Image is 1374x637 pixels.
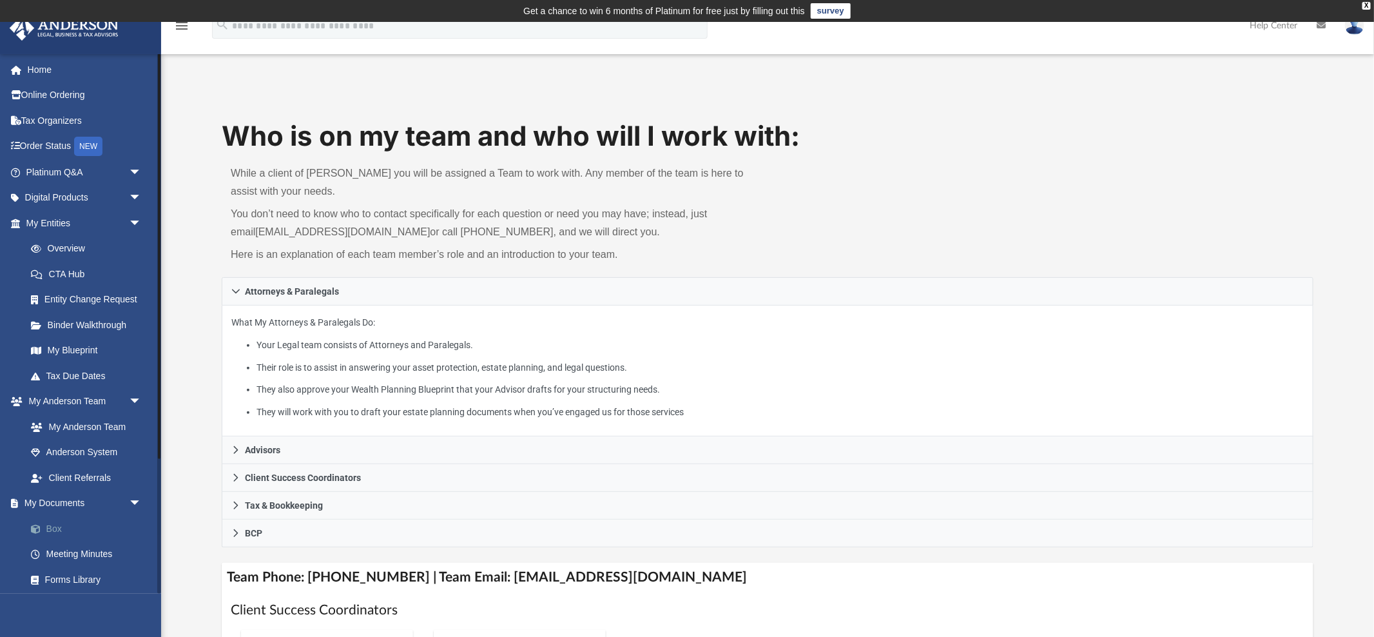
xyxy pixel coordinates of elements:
[245,446,280,455] span: Advisors
[1345,16,1364,35] img: User Pic
[222,436,1313,464] a: Advisors
[245,473,361,482] span: Client Success Coordinators
[1362,2,1371,10] div: close
[18,440,155,465] a: Anderson System
[129,159,155,186] span: arrow_drop_down
[129,210,155,237] span: arrow_drop_down
[231,205,759,241] p: You don’t need to know who to contact specifically for each question or need you may have; instea...
[811,3,851,19] a: survey
[9,210,161,236] a: My Entitiesarrow_drop_down
[245,501,323,510] span: Tax & Bookkeeping
[231,315,1304,420] p: What My Attorneys & Paralegals Do:
[222,492,1313,520] a: Tax & Bookkeeping
[231,164,759,201] p: While a client of [PERSON_NAME] you will be assigned a Team to work with. Any member of the team ...
[222,563,1313,592] h4: Team Phone: [PHONE_NUMBER] | Team Email: [EMAIL_ADDRESS][DOMAIN_NAME]
[222,306,1313,436] div: Attorneys & Paralegals
[18,465,155,491] a: Client Referrals
[256,337,1304,353] li: Your Legal team consists of Attorneys and Paralegals.
[129,389,155,415] span: arrow_drop_down
[18,363,161,389] a: Tax Due Dates
[129,185,155,211] span: arrow_drop_down
[9,159,161,185] a: Platinum Q&Aarrow_drop_down
[18,516,161,542] a: Box
[18,593,161,618] a: Notarize
[174,18,189,34] i: menu
[231,601,1304,620] h1: Client Success Coordinators
[18,312,161,338] a: Binder Walkthrough
[18,567,155,593] a: Forms Library
[256,382,1304,398] li: They also approve your Wealth Planning Blueprint that your Advisor drafts for your structuring ne...
[231,246,759,264] p: Here is an explanation of each team member’s role and an introduction to your team.
[9,389,155,415] a: My Anderson Teamarrow_drop_down
[523,3,805,19] div: Get a chance to win 6 months of Platinum for free just by filling out this
[74,137,102,156] div: NEW
[6,15,122,41] img: Anderson Advisors Platinum Portal
[18,542,161,567] a: Meeting Minutes
[9,83,161,108] a: Online Ordering
[9,108,161,133] a: Tax Organizers
[222,464,1313,492] a: Client Success Coordinators
[222,277,1313,306] a: Attorneys & Paralegals
[9,57,161,83] a: Home
[174,24,189,34] a: menu
[222,520,1313,547] a: BCP
[245,529,262,538] span: BCP
[9,491,161,516] a: My Documentsarrow_drop_down
[215,17,229,32] i: search
[255,226,430,237] a: [EMAIL_ADDRESS][DOMAIN_NAME]
[18,261,161,287] a: CTA Hub
[18,236,161,262] a: Overview
[222,117,1313,155] h1: Who is on my team and who will I work with:
[18,414,148,440] a: My Anderson Team
[245,287,339,296] span: Attorneys & Paralegals
[9,185,161,211] a: Digital Productsarrow_drop_down
[18,338,155,364] a: My Blueprint
[129,491,155,517] span: arrow_drop_down
[18,287,161,313] a: Entity Change Request
[9,133,161,160] a: Order StatusNEW
[256,360,1304,376] li: Their role is to assist in answering your asset protection, estate planning, and legal questions.
[256,404,1304,420] li: They will work with you to draft your estate planning documents when you’ve engaged us for those ...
